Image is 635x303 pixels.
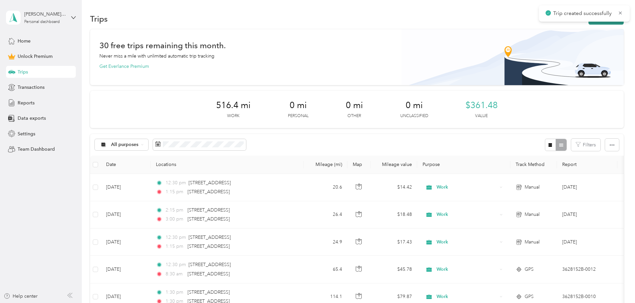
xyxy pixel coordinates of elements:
[166,207,185,214] span: 2:15 pm
[304,201,347,228] td: 26.4
[101,156,151,174] th: Date
[525,238,540,246] span: Manual
[371,174,417,201] td: $14.42
[288,113,309,119] p: Personal
[304,174,347,201] td: 20.6
[475,113,488,119] p: Value
[166,270,185,278] span: 8:30 am
[371,228,417,256] td: $17.43
[557,156,617,174] th: Report
[188,189,230,195] span: [STREET_ADDRESS]
[525,266,534,273] span: GPS
[557,228,617,256] td: Sep 2025
[24,11,66,18] div: [PERSON_NAME][EMAIL_ADDRESS][DOMAIN_NAME]
[166,261,186,268] span: 12:30 pm
[18,38,31,45] span: Home
[553,9,613,18] p: Trip created successfully
[101,228,151,256] td: [DATE]
[371,201,417,228] td: $18.48
[101,174,151,201] td: [DATE]
[465,100,498,111] span: $361.48
[189,234,231,240] span: [STREET_ADDRESS]
[557,256,617,283] td: 3628152B-0012
[166,179,186,187] span: 12:30 pm
[406,100,423,111] span: 0 mi
[401,29,624,85] img: Banner
[557,174,617,201] td: Oct 2025
[437,184,497,191] span: Work
[525,211,540,218] span: Manual
[346,100,363,111] span: 0 mi
[304,228,347,256] td: 24.9
[4,293,38,300] button: Help center
[188,271,230,277] span: [STREET_ADDRESS]
[417,156,510,174] th: Purpose
[290,100,307,111] span: 0 mi
[18,146,55,153] span: Team Dashboard
[371,256,417,283] td: $45.78
[18,99,35,106] span: Reports
[151,156,304,174] th: Locations
[111,142,139,147] span: All purposes
[166,216,185,223] span: 3:00 pm
[510,156,557,174] th: Track Method
[18,69,28,76] span: Trips
[18,115,46,122] span: Data exports
[189,180,231,186] span: [STREET_ADDRESS]
[304,156,347,174] th: Mileage (mi)
[18,84,45,91] span: Transactions
[437,211,497,218] span: Work
[216,100,251,111] span: 516.4 mi
[598,266,635,303] iframe: Everlance-gr Chat Button Frame
[99,63,149,70] button: Get Everlance Premium
[347,156,371,174] th: Map
[400,113,428,119] p: Unclassified
[99,42,226,49] h1: 30 free trips remaining this month.
[18,130,35,137] span: Settings
[525,293,534,300] span: GPS
[166,289,185,296] span: 1:30 pm
[188,243,230,249] span: [STREET_ADDRESS]
[101,256,151,283] td: [DATE]
[437,238,497,246] span: Work
[166,243,185,250] span: 1:15 pm
[101,201,151,228] td: [DATE]
[188,216,230,222] span: [STREET_ADDRESS]
[188,207,230,213] span: [STREET_ADDRESS]
[557,201,617,228] td: Sep 2025
[189,262,231,267] span: [STREET_ADDRESS]
[347,113,361,119] p: Other
[166,188,185,196] span: 1:15 pm
[99,53,214,60] p: Never miss a mile with unlimited automatic trip tracking
[227,113,239,119] p: Work
[371,156,417,174] th: Mileage value
[304,256,347,283] td: 65.4
[437,266,497,273] span: Work
[90,15,108,22] h1: Trips
[166,234,186,241] span: 12:30 pm
[571,139,600,151] button: Filters
[525,184,540,191] span: Manual
[18,53,53,60] span: Unlock Premium
[188,289,230,295] span: [STREET_ADDRESS]
[437,293,497,300] span: Work
[24,20,60,24] div: Personal dashboard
